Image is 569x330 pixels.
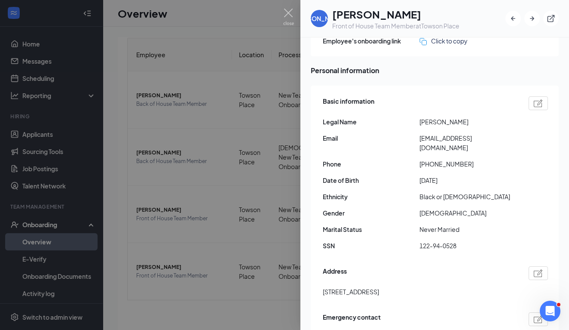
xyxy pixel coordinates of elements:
[323,36,419,46] span: Employee's onboarding link
[323,287,379,296] span: [STREET_ADDRESS]
[419,225,516,234] span: Never Married
[323,312,381,326] span: Emergency contact
[540,301,560,321] iframe: Intercom live chat
[332,22,459,30] div: Front of House Team Member at Towson Place
[419,133,516,152] span: [EMAIL_ADDRESS][DOMAIN_NAME]
[419,176,516,185] span: [DATE]
[419,241,516,250] span: 122-94-0528
[419,36,468,46] button: Click to copy
[323,241,419,250] span: SSN
[323,176,419,185] span: Date of Birth
[323,117,419,126] span: Legal Name
[323,133,419,143] span: Email
[509,14,517,23] svg: ArrowLeftNew
[323,225,419,234] span: Marital Status
[323,266,347,280] span: Address
[419,159,516,169] span: [PHONE_NUMBER]
[294,14,344,23] div: [PERSON_NAME]
[419,117,516,126] span: [PERSON_NAME]
[332,7,459,22] h1: [PERSON_NAME]
[528,14,536,23] svg: ArrowRight
[419,38,427,45] img: click-to-copy.71757273a98fde459dfc.svg
[323,208,419,218] span: Gender
[323,96,374,110] span: Basic information
[419,192,516,201] span: Black or [DEMOGRAPHIC_DATA]
[323,159,419,169] span: Phone
[311,65,559,76] span: Personal information
[543,11,559,26] button: ExternalLink
[547,14,555,23] svg: ExternalLink
[323,192,419,201] span: Ethnicity
[419,208,516,218] span: [DEMOGRAPHIC_DATA]
[524,11,540,26] button: ArrowRight
[505,11,521,26] button: ArrowLeftNew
